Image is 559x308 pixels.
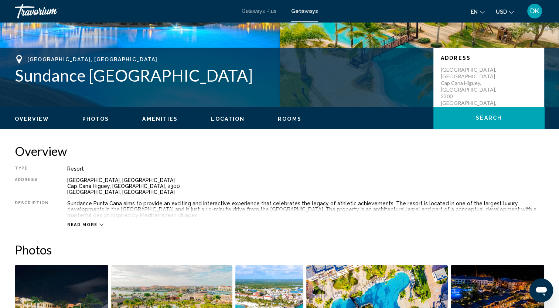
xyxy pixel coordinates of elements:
p: Address [441,55,537,61]
button: Overview [15,116,49,122]
button: Location [211,116,245,122]
a: Getaways Plus [242,8,276,14]
div: Address [15,177,49,195]
h1: Sundance [GEOGRAPHIC_DATA] [15,66,426,85]
button: Change language [471,6,485,17]
button: Photos [82,116,109,122]
div: Description [15,201,49,218]
h2: Photos [15,242,544,257]
button: Rooms [278,116,301,122]
p: [GEOGRAPHIC_DATA], [GEOGRAPHIC_DATA] Cap Cana Higuey, [GEOGRAPHIC_DATA], 2300 [GEOGRAPHIC_DATA], ... [441,66,500,113]
span: en [471,9,478,15]
div: Sundance Punta Cana aims to provide an exciting and interactive experience that celebrates the le... [67,201,544,218]
a: Getaways [291,8,318,14]
button: User Menu [525,3,544,19]
a: Travorium [15,4,234,18]
button: Amenities [142,116,178,122]
button: Change currency [496,6,514,17]
span: Search [476,115,502,121]
button: Read more [67,222,103,227]
span: [GEOGRAPHIC_DATA], [GEOGRAPHIC_DATA] [27,57,157,62]
h2: Overview [15,144,544,158]
div: Resort [67,166,544,172]
div: [GEOGRAPHIC_DATA], [GEOGRAPHIC_DATA] Cap Cana Higuey, [GEOGRAPHIC_DATA], 2300 [GEOGRAPHIC_DATA], ... [67,177,544,195]
div: Type [15,166,49,172]
span: DK [530,7,539,15]
iframe: Button to launch messaging window [529,278,553,302]
button: Search [433,107,544,129]
span: Read more [67,222,98,227]
span: USD [496,9,507,15]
